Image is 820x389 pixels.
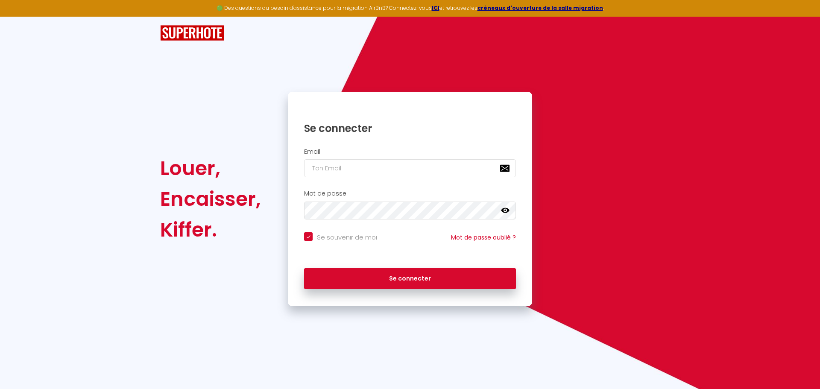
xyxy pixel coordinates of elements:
h2: Mot de passe [304,190,516,197]
div: Kiffer. [160,214,261,245]
div: Louer, [160,153,261,184]
button: Se connecter [304,268,516,290]
input: Ton Email [304,159,516,177]
h1: Se connecter [304,122,516,135]
h2: Email [304,148,516,155]
a: créneaux d'ouverture de la salle migration [477,4,603,12]
img: SuperHote logo [160,25,224,41]
div: Encaisser, [160,184,261,214]
a: ICI [432,4,439,12]
a: Mot de passe oublié ? [451,233,516,242]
